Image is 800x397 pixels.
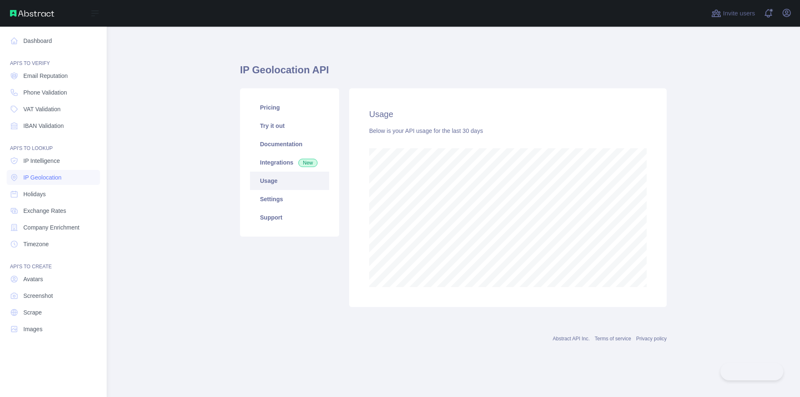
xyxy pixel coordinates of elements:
[23,207,66,215] span: Exchange Rates
[7,272,100,287] a: Avatars
[7,237,100,252] a: Timezone
[298,159,317,167] span: New
[23,72,68,80] span: Email Reputation
[23,325,42,333] span: Images
[369,108,647,120] h2: Usage
[7,153,100,168] a: IP Intelligence
[250,172,329,190] a: Usage
[240,63,667,83] h1: IP Geolocation API
[250,208,329,227] a: Support
[250,98,329,117] a: Pricing
[7,50,100,67] div: API'S TO VERIFY
[23,223,80,232] span: Company Enrichment
[7,187,100,202] a: Holidays
[369,127,647,135] div: Below is your API usage for the last 30 days
[23,240,49,248] span: Timezone
[7,203,100,218] a: Exchange Rates
[7,322,100,337] a: Images
[7,68,100,83] a: Email Reputation
[7,253,100,270] div: API'S TO CREATE
[710,7,757,20] button: Invite users
[7,220,100,235] a: Company Enrichment
[23,292,53,300] span: Screenshot
[250,153,329,172] a: Integrations New
[595,336,631,342] a: Terms of service
[7,85,100,100] a: Phone Validation
[250,190,329,208] a: Settings
[23,173,62,182] span: IP Geolocation
[23,88,67,97] span: Phone Validation
[23,157,60,165] span: IP Intelligence
[7,33,100,48] a: Dashboard
[7,288,100,303] a: Screenshot
[23,275,43,283] span: Avatars
[10,10,54,17] img: Abstract API
[723,9,755,18] span: Invite users
[7,305,100,320] a: Scrape
[23,105,60,113] span: VAT Validation
[720,363,783,380] iframe: Toggle Customer Support
[553,336,590,342] a: Abstract API Inc.
[7,102,100,117] a: VAT Validation
[23,122,64,130] span: IBAN Validation
[23,190,46,198] span: Holidays
[636,336,667,342] a: Privacy policy
[7,170,100,185] a: IP Geolocation
[250,135,329,153] a: Documentation
[7,135,100,152] div: API'S TO LOOKUP
[23,308,42,317] span: Scrape
[250,117,329,135] a: Try it out
[7,118,100,133] a: IBAN Validation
